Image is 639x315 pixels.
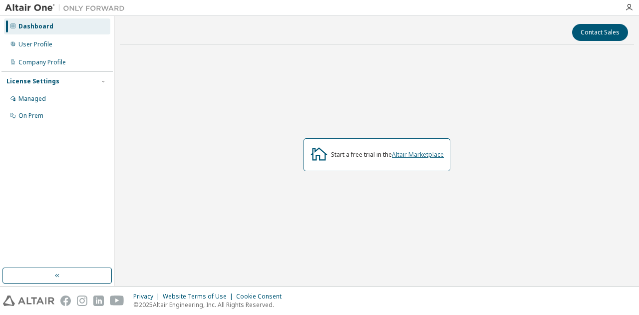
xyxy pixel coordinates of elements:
[77,296,87,306] img: instagram.svg
[18,40,52,48] div: User Profile
[110,296,124,306] img: youtube.svg
[163,293,236,301] div: Website Terms of Use
[18,22,53,30] div: Dashboard
[3,296,54,306] img: altair_logo.svg
[18,95,46,103] div: Managed
[18,112,43,120] div: On Prem
[133,293,163,301] div: Privacy
[5,3,130,13] img: Altair One
[236,293,288,301] div: Cookie Consent
[6,77,59,85] div: License Settings
[18,58,66,66] div: Company Profile
[331,151,444,159] div: Start a free trial in the
[93,296,104,306] img: linkedin.svg
[572,24,628,41] button: Contact Sales
[60,296,71,306] img: facebook.svg
[392,150,444,159] a: Altair Marketplace
[133,301,288,309] p: © 2025 Altair Engineering, Inc. All Rights Reserved.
